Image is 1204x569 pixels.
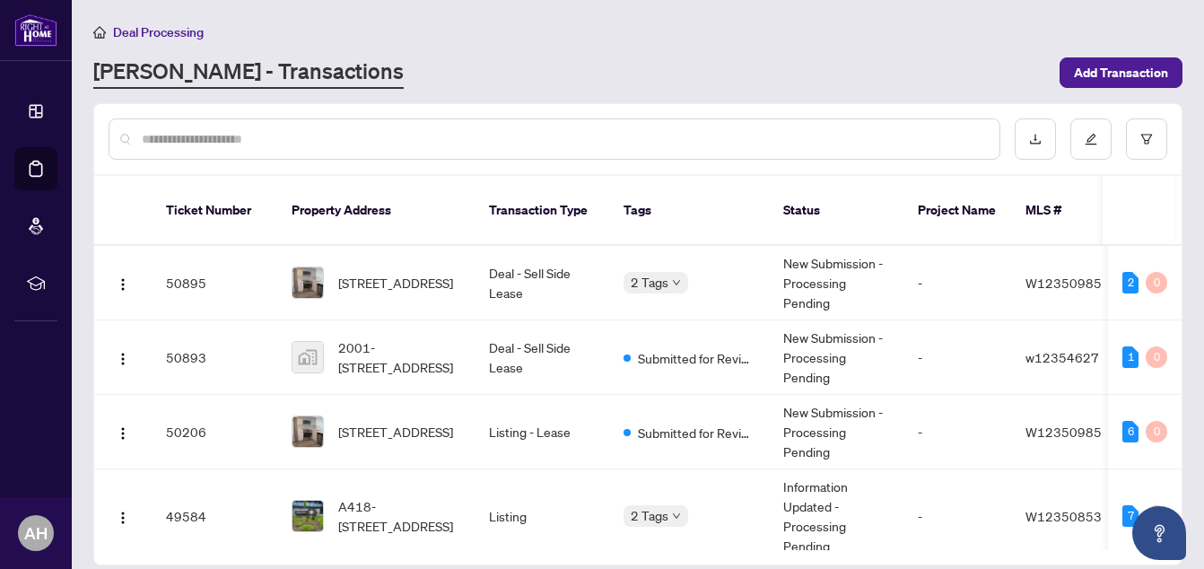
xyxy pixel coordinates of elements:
button: download [1015,118,1056,160]
span: download [1029,133,1042,145]
img: Logo [116,511,130,525]
img: thumbnail-img [292,267,323,298]
button: Open asap [1132,506,1186,560]
td: 50893 [152,320,277,395]
div: 2 [1122,272,1139,293]
div: 0 [1146,346,1167,368]
td: - [903,246,1011,320]
td: Listing [475,469,609,564]
span: Deal Processing [113,24,204,40]
span: Submitted for Review [638,423,755,442]
th: Tags [609,176,769,246]
div: 0 [1146,272,1167,293]
span: down [672,512,681,521]
span: 2 Tags [631,272,668,293]
span: filter [1140,133,1153,145]
button: filter [1126,118,1167,160]
th: Project Name [903,176,1011,246]
a: [PERSON_NAME] - Transactions [93,57,404,89]
td: 50895 [152,246,277,320]
img: thumbnail-img [292,501,323,531]
button: Logo [109,268,137,297]
span: 2 Tags [631,505,668,526]
div: 0 [1146,421,1167,442]
td: - [903,469,1011,564]
td: Listing - Lease [475,395,609,469]
td: New Submission - Processing Pending [769,320,903,395]
img: Logo [116,426,130,441]
span: edit [1085,133,1097,145]
button: Logo [109,343,137,372]
button: Logo [109,502,137,530]
span: w12354627 [1025,349,1099,365]
span: W12350853 [1025,508,1102,524]
span: W12350985 [1025,275,1102,291]
span: [STREET_ADDRESS] [338,273,453,293]
img: Logo [116,352,130,366]
th: Property Address [277,176,475,246]
img: Logo [116,277,130,292]
div: 7 [1122,505,1139,527]
td: - [903,320,1011,395]
th: Status [769,176,903,246]
td: Deal - Sell Side Lease [475,246,609,320]
img: logo [14,13,57,47]
span: Submitted for Review [638,348,755,368]
td: 50206 [152,395,277,469]
span: down [672,278,681,287]
td: - [903,395,1011,469]
span: [STREET_ADDRESS] [338,422,453,442]
span: 2001-[STREET_ADDRESS] [338,337,460,377]
th: MLS # [1011,176,1119,246]
td: New Submission - Processing Pending [769,246,903,320]
td: Information Updated - Processing Pending [769,469,903,564]
span: AH [24,521,48,546]
button: Add Transaction [1060,57,1182,88]
button: Logo [109,417,137,446]
td: Deal - Sell Side Lease [475,320,609,395]
img: thumbnail-img [292,342,323,372]
button: edit [1070,118,1112,160]
span: Add Transaction [1074,58,1168,87]
span: W12350985 [1025,424,1102,440]
img: thumbnail-img [292,416,323,447]
div: 0 [1146,505,1167,527]
td: 49584 [152,469,277,564]
span: home [93,26,106,39]
div: 1 [1122,346,1139,368]
td: New Submission - Processing Pending [769,395,903,469]
span: A418-[STREET_ADDRESS] [338,496,460,536]
th: Transaction Type [475,176,609,246]
div: 6 [1122,421,1139,442]
th: Ticket Number [152,176,277,246]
